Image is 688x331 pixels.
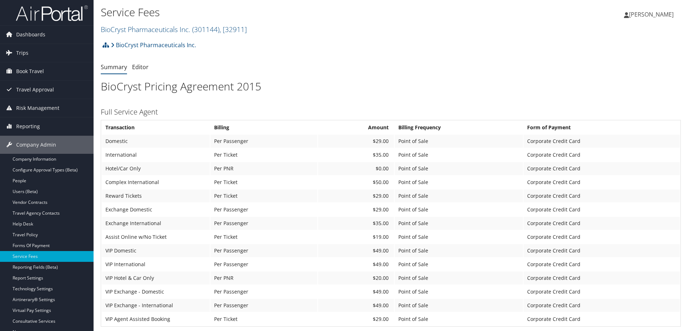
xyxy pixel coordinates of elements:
td: Complex International [102,176,210,189]
td: Point of Sale [395,148,523,161]
td: Per Ticket [211,231,317,243]
a: BioCryst Pharmaceuticals Inc. [101,24,247,34]
td: $20.00 [318,272,394,285]
td: $35.00 [318,148,394,161]
td: Corporate Credit Card [524,217,680,230]
td: Exchange Domestic [102,203,210,216]
th: Billing [211,121,317,134]
span: ( 301144 ) [192,24,219,34]
td: Point of Sale [395,162,523,175]
img: airportal-logo.png [16,5,88,22]
td: Per Passenger [211,285,317,298]
span: , [ 32911 ] [219,24,247,34]
td: Per PNR [211,162,317,175]
td: VIP International [102,258,210,271]
td: Corporate Credit Card [524,258,680,271]
td: Corporate Credit Card [524,203,680,216]
td: Point of Sale [395,272,523,285]
td: $29.00 [318,189,394,202]
h3: Full Service Agent [101,107,681,117]
td: VIP Exchange - International [102,299,210,312]
td: Point of Sale [395,285,523,298]
span: Book Travel [16,62,44,80]
td: VIP Domestic [102,244,210,257]
td: VIP Exchange - Domestic [102,285,210,298]
td: Point of Sale [395,203,523,216]
td: Corporate Credit Card [524,148,680,161]
td: Point of Sale [395,217,523,230]
td: $50.00 [318,176,394,189]
th: Billing Frequency [395,121,523,134]
span: Reporting [16,117,40,135]
span: [PERSON_NAME] [629,10,674,18]
td: Point of Sale [395,258,523,271]
td: Domestic [102,135,210,148]
a: BioCryst Pharmaceuticals Inc. [111,38,196,52]
td: $0.00 [318,162,394,175]
td: $49.00 [318,299,394,312]
td: Point of Sale [395,244,523,257]
td: Corporate Credit Card [524,299,680,312]
td: Point of Sale [395,299,523,312]
td: Corporate Credit Card [524,176,680,189]
td: Per Ticket [211,176,317,189]
td: Per Ticket [211,148,317,161]
td: Corporate Credit Card [524,135,680,148]
h1: BioCryst Pricing Agreement 2015 [101,79,681,94]
td: $49.00 [318,244,394,257]
span: Company Admin [16,136,56,154]
td: Exchange International [102,217,210,230]
td: Corporate Credit Card [524,231,680,243]
td: VIP Hotel & Car Only [102,272,210,285]
td: Per Passenger [211,258,317,271]
th: Form of Payment [524,121,680,134]
td: Point of Sale [395,313,523,326]
td: Per Passenger [211,135,317,148]
td: Corporate Credit Card [524,313,680,326]
td: International [102,148,210,161]
td: Assist Online w/No Ticket [102,231,210,243]
td: $49.00 [318,285,394,298]
td: Per Ticket [211,313,317,326]
td: Point of Sale [395,189,523,202]
td: VIP Agent Assisted Booking [102,313,210,326]
td: Point of Sale [395,176,523,189]
td: Reward Tickets [102,189,210,202]
td: Corporate Credit Card [524,272,680,285]
span: Trips [16,44,28,62]
a: Summary [101,63,127,71]
th: Amount [318,121,394,134]
td: $35.00 [318,217,394,230]
td: Per Passenger [211,203,317,216]
a: [PERSON_NAME] [624,4,681,25]
th: Transaction [102,121,210,134]
td: $29.00 [318,135,394,148]
span: Risk Management [16,99,59,117]
h1: Service Fees [101,5,488,20]
td: Per Ticket [211,189,317,202]
td: Hotel/Car Only [102,162,210,175]
td: Per Passenger [211,217,317,230]
td: Point of Sale [395,231,523,243]
td: Point of Sale [395,135,523,148]
td: $29.00 [318,313,394,326]
td: Corporate Credit Card [524,244,680,257]
td: Per PNR [211,272,317,285]
span: Dashboards [16,26,45,44]
td: Corporate Credit Card [524,285,680,298]
td: $49.00 [318,258,394,271]
td: $29.00 [318,203,394,216]
td: Per Passenger [211,244,317,257]
td: Corporate Credit Card [524,162,680,175]
td: Per Passenger [211,299,317,312]
span: Travel Approval [16,81,54,99]
td: $19.00 [318,231,394,243]
td: Corporate Credit Card [524,189,680,202]
a: Editor [132,63,149,71]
